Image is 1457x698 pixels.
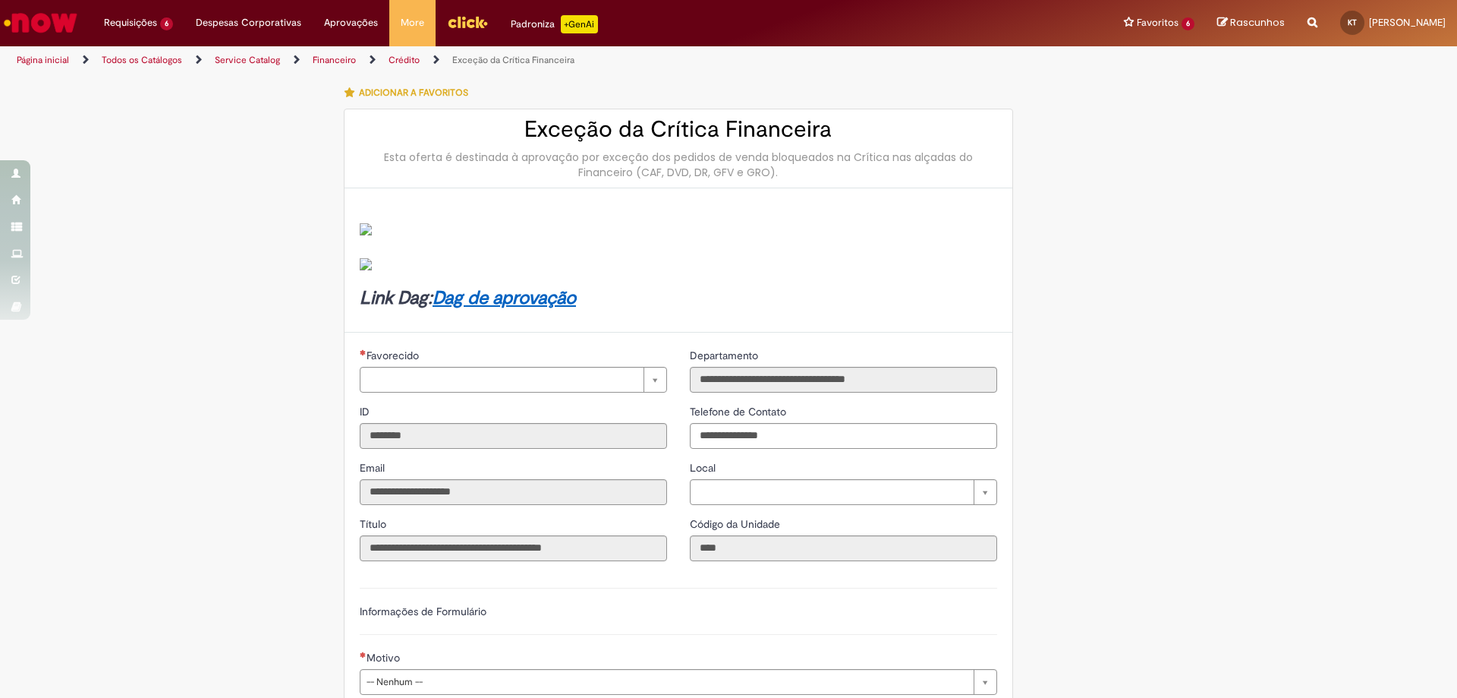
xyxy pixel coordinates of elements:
[2,8,80,38] img: ServiceNow
[360,423,667,449] input: ID
[360,150,997,180] div: Esta oferta é destinada à aprovação por exceção dos pedidos de venda bloqueados na Crítica nas al...
[1230,15,1285,30] span: Rascunhos
[344,77,477,109] button: Adicionar a Favoritos
[367,651,403,665] span: Motivo
[360,349,367,355] span: Necessários
[102,54,182,66] a: Todos os Catálogos
[360,461,388,475] span: Somente leitura - Email
[324,15,378,30] span: Aprovações
[367,349,422,362] span: Necessários - Favorecido
[690,516,783,532] label: Somente leitura - Código da Unidade
[561,15,598,33] p: +GenAi
[360,479,667,505] input: Email
[360,117,997,142] h2: Exceção da Crítica Financeira
[360,605,486,618] label: Informações de Formulário
[690,349,761,362] span: Somente leitura - Departamento
[690,367,997,393] input: Departamento
[215,54,280,66] a: Service Catalog
[313,54,356,66] a: Financeiro
[360,405,373,418] span: Somente leitura - ID
[104,15,157,30] span: Requisições
[360,258,372,270] img: sys_attachment.do
[1369,16,1446,29] span: [PERSON_NAME]
[360,652,367,658] span: Necessários
[690,517,783,531] span: Somente leitura - Código da Unidade
[1137,15,1179,30] span: Favoritos
[401,15,424,30] span: More
[511,15,598,33] div: Padroniza
[360,460,388,475] label: Somente leitura - Email
[360,404,373,419] label: Somente leitura - ID
[690,461,719,475] span: Local
[11,46,960,74] ul: Trilhas de página
[360,367,667,393] a: Limpar campo Favorecido
[452,54,574,66] a: Exceção da Crítica Financeira
[1217,16,1285,30] a: Rascunhos
[389,54,420,66] a: Crédito
[690,348,761,363] label: Somente leitura - Departamento
[360,517,389,531] span: Somente leitura - Título
[433,286,576,310] a: Dag de aprovação
[367,670,966,694] span: -- Nenhum --
[160,17,173,30] span: 6
[1182,17,1194,30] span: 6
[447,11,488,33] img: click_logo_yellow_360x200.png
[196,15,301,30] span: Despesas Corporativas
[360,516,389,532] label: Somente leitura - Título
[360,223,372,235] img: sys_attachment.do
[690,405,789,418] span: Telefone de Contato
[360,535,667,561] input: Título
[360,286,576,310] strong: Link Dag:
[359,87,468,99] span: Adicionar a Favoritos
[17,54,69,66] a: Página inicial
[1348,17,1357,27] span: KT
[690,535,997,561] input: Código da Unidade
[690,423,997,449] input: Telefone de Contato
[690,479,997,505] a: Limpar campo Local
